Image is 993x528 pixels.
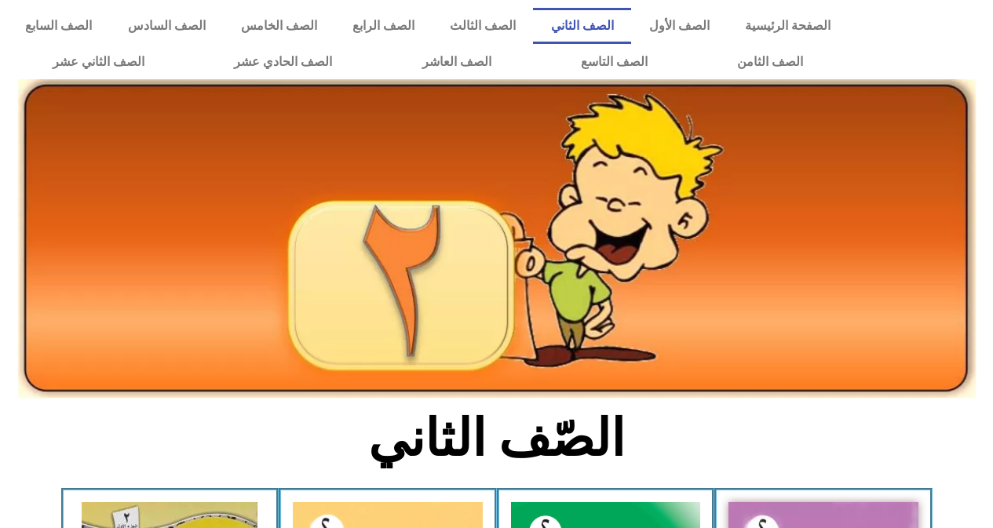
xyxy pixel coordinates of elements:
[8,44,189,80] a: الصف الثاني عشر
[536,44,692,80] a: الصف التاسع
[223,8,334,44] a: الصف الخامس
[189,44,377,80] a: الصف الحادي عشر
[727,8,848,44] a: الصفحة الرئيسية
[378,44,536,80] a: الصف العاشر
[432,8,533,44] a: الصف الثالث
[110,8,223,44] a: الصف السادس
[8,8,110,44] a: الصف السابع
[334,8,432,44] a: الصف الرابع
[533,8,631,44] a: الصف الثاني
[692,44,848,80] a: الصف الثامن
[631,8,727,44] a: الصف الأول
[237,408,756,469] h2: الصّف الثاني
